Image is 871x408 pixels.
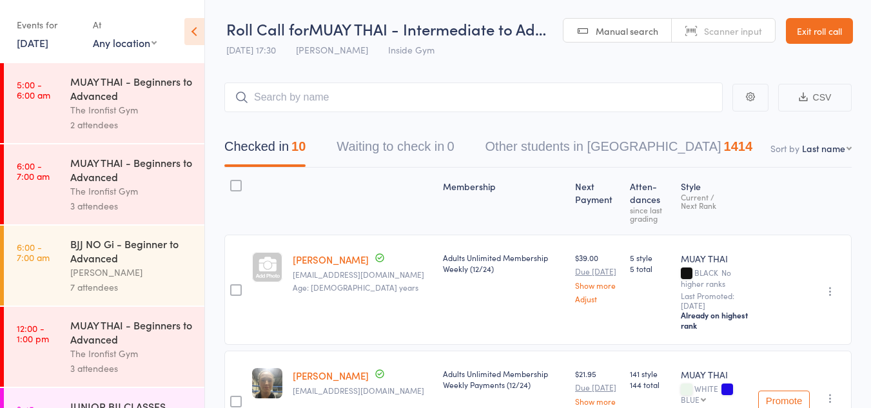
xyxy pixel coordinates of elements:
div: Next Payment [570,173,624,229]
div: Adults Unlimited Membership Weekly Payments (12/24) [443,368,565,390]
small: brooke.cooper123@gmail.com [293,386,433,395]
div: $39.00 [575,252,619,303]
a: 6:00 -7:00 amBJJ NO Gi - Beginner to Advanced[PERSON_NAME]7 attendees [4,226,204,306]
div: The Ironfist Gym [70,102,193,117]
span: Scanner input [704,24,762,37]
span: 141 style [630,368,670,379]
div: 3 attendees [70,361,193,376]
div: MUAY THAI [681,252,748,265]
div: Last name [802,142,845,155]
div: MUAY THAI [681,368,748,381]
span: [PERSON_NAME] [296,43,368,56]
a: Adjust [575,295,619,303]
button: Waiting to check in0 [337,133,454,167]
div: Events for [17,14,80,35]
div: since last grading [630,206,670,222]
div: Already on highest rank [681,310,748,331]
span: 144 total [630,379,670,390]
div: MUAY THAI - Beginners to Advanced [70,155,193,184]
div: The Ironfist Gym [70,346,193,361]
time: 12:00 - 1:00 pm [17,323,49,344]
span: MUAY THAI - Intermediate to Ad… [309,18,546,39]
div: 10 [291,139,306,153]
label: Sort by [770,142,799,155]
div: 1414 [724,139,753,153]
div: 0 [447,139,454,153]
button: Other students in [GEOGRAPHIC_DATA]1414 [485,133,753,167]
div: At [93,14,157,35]
small: shaniachristensen1029@gmail.com [293,270,433,279]
button: CSV [778,84,852,112]
div: BLACK [681,268,748,287]
a: 6:00 -7:00 amMUAY THAI - Beginners to AdvancedThe Ironfist Gym3 attendees [4,144,204,224]
div: 3 attendees [70,199,193,213]
span: Manual search [596,24,658,37]
a: [PERSON_NAME] [293,369,369,382]
div: MUAY THAI - Beginners to Advanced [70,318,193,346]
time: 6:00 - 7:00 am [17,160,50,181]
span: 5 total [630,263,670,274]
span: Age: [DEMOGRAPHIC_DATA] years [293,282,418,293]
a: Exit roll call [786,18,853,44]
span: Inside Gym [388,43,435,56]
a: 5:00 -6:00 amMUAY THAI - Beginners to AdvancedThe Ironfist Gym2 attendees [4,63,204,143]
a: [DATE] [17,35,48,50]
div: 7 attendees [70,280,193,295]
div: MUAY THAI - Beginners to Advanced [70,74,193,102]
small: Last Promoted: [DATE] [681,291,748,310]
div: BJJ NO Gi - Beginner to Advanced [70,237,193,265]
div: WHITE [681,384,748,403]
span: 5 style [630,252,670,263]
a: Show more [575,281,619,289]
div: Current / Next Rank [681,193,748,209]
button: Checked in10 [224,133,306,167]
img: image1685355718.png [252,368,282,398]
div: The Ironfist Gym [70,184,193,199]
small: Due [DATE] [575,383,619,392]
input: Search by name [224,83,723,112]
span: Roll Call for [226,18,309,39]
div: Style [676,173,753,229]
div: Adults Unlimited Membership Weekly (12/24) [443,252,565,274]
div: Membership [438,173,570,229]
span: No higher ranks [681,267,731,289]
time: 6:00 - 7:00 am [17,242,50,262]
div: 2 attendees [70,117,193,132]
div: BLUE [681,395,700,403]
a: Show more [575,397,619,405]
div: Atten­dances [625,173,676,229]
small: Due [DATE] [575,267,619,276]
time: 5:00 - 6:00 am [17,79,50,100]
a: [PERSON_NAME] [293,253,369,266]
span: [DATE] 17:30 [226,43,276,56]
div: Any location [93,35,157,50]
div: [PERSON_NAME] [70,265,193,280]
a: 12:00 -1:00 pmMUAY THAI - Beginners to AdvancedThe Ironfist Gym3 attendees [4,307,204,387]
